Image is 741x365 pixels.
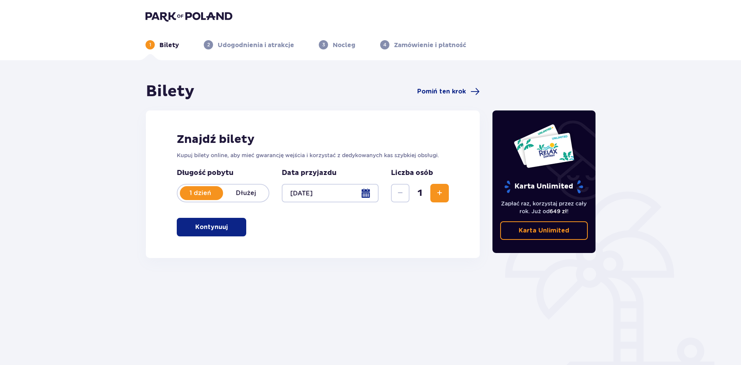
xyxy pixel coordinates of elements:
p: 4 [383,41,386,48]
div: 2Udogodnienia i atrakcje [204,40,294,49]
p: Karta Unlimited [504,180,584,194]
div: 4Zamówienie i płatność [380,40,466,49]
p: 3 [322,41,325,48]
p: Kontynuuj [195,223,228,231]
p: Karta Unlimited [519,226,569,235]
p: Bilety [159,41,179,49]
span: 649 zł [550,208,567,214]
span: 1 [411,187,429,199]
p: Data przyjazdu [282,168,337,178]
button: Kontynuuj [177,218,246,236]
p: Zapłać raz, korzystaj przez cały rok. Już od ! [500,200,588,215]
div: 1Bilety [145,40,179,49]
span: Pomiń ten krok [417,87,466,96]
p: 2 [207,41,210,48]
p: 1 dzień [178,189,223,197]
p: Długość pobytu [177,168,269,178]
img: Park of Poland logo [145,11,232,22]
button: Zmniejsz [391,184,409,202]
a: Karta Unlimited [500,221,588,240]
p: Nocleg [333,41,355,49]
h2: Znajdź bilety [177,132,449,147]
p: 1 [149,41,151,48]
p: Liczba osób [391,168,433,178]
p: Dłużej [223,189,269,197]
a: Pomiń ten krok [417,87,480,96]
p: Udogodnienia i atrakcje [218,41,294,49]
div: 3Nocleg [319,40,355,49]
h1: Bilety [146,82,195,101]
p: Kupuj bilety online, aby mieć gwarancję wejścia i korzystać z dedykowanych kas szybkiej obsługi. [177,151,449,159]
p: Zamówienie i płatność [394,41,466,49]
button: Zwiększ [430,184,449,202]
img: Dwie karty całoroczne do Suntago z napisem 'UNLIMITED RELAX', na białym tle z tropikalnymi liśćmi... [513,124,575,168]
